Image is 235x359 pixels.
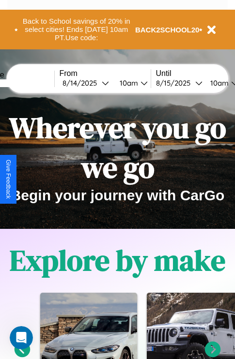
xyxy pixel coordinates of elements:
[205,78,231,88] div: 10am
[60,69,151,78] label: From
[10,326,33,349] iframe: Intercom live chat
[60,78,112,88] button: 8/14/2025
[5,160,12,199] div: Give Feedback
[10,240,225,280] h1: Explore by make
[18,15,135,45] button: Back to School savings of 20% in select cities! Ends [DATE] 10am PT.Use code:
[156,78,195,88] div: 8 / 15 / 2025
[115,78,141,88] div: 10am
[135,26,200,34] b: BACK2SCHOOL20
[112,78,151,88] button: 10am
[63,78,102,88] div: 8 / 14 / 2025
